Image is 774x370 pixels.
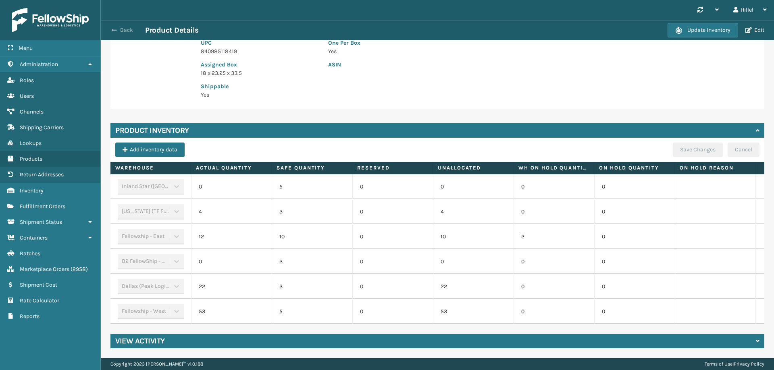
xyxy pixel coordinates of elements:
[433,199,514,224] td: 4
[360,233,426,241] p: 0
[360,283,426,291] p: 0
[594,299,675,324] td: 0
[20,234,48,241] span: Containers
[594,224,675,249] td: 0
[433,299,514,324] td: 53
[433,224,514,249] td: 10
[673,143,723,157] button: Save Changes
[20,108,44,115] span: Channels
[328,60,573,69] p: ASIN
[438,164,508,172] label: Unallocated
[277,164,347,172] label: Safe Quantity
[20,155,42,162] span: Products
[599,164,670,172] label: On Hold Quantity
[20,313,40,320] span: Reports
[360,258,426,266] p: 0
[201,39,318,47] p: UPC
[115,143,185,157] button: Add inventory data
[272,274,352,299] td: 3
[20,171,64,178] span: Return Addresses
[272,299,352,324] td: 5
[705,358,764,370] div: |
[514,274,594,299] td: 0
[201,69,318,77] p: 18 x 23.25 x 33.5
[191,274,272,299] td: 22
[360,208,426,216] p: 0
[115,164,186,172] label: Warehouse
[201,47,318,56] p: 840985118419
[514,199,594,224] td: 0
[514,299,594,324] td: 0
[680,164,750,172] label: On Hold Reason
[201,82,318,91] p: Shippable
[115,336,165,346] h4: View Activity
[272,224,352,249] td: 10
[20,266,69,273] span: Marketplace Orders
[272,249,352,274] td: 3
[145,25,199,35] h3: Product Details
[20,203,65,210] span: Fulfillment Orders
[433,249,514,274] td: 0
[20,61,58,68] span: Administration
[734,361,764,367] a: Privacy Policy
[433,174,514,199] td: 0
[191,199,272,224] td: 4
[20,281,57,288] span: Shipment Cost
[108,27,145,34] button: Back
[518,164,589,172] label: WH On hold quantity
[20,297,59,304] span: Rate Calculator
[705,361,732,367] a: Terms of Use
[668,23,738,37] button: Update Inventory
[328,39,573,47] p: One Per Box
[743,27,767,34] button: Edit
[360,183,426,191] p: 0
[20,124,64,131] span: Shipping Carriers
[20,140,42,147] span: Lookups
[360,308,426,316] p: 0
[514,249,594,274] td: 0
[20,187,44,194] span: Inventory
[594,249,675,274] td: 0
[728,143,759,157] button: Cancel
[201,60,318,69] p: Assigned Box
[514,224,594,249] td: 2
[594,274,675,299] td: 0
[594,174,675,199] td: 0
[357,164,428,172] label: Reserved
[191,224,272,249] td: 12
[20,77,34,84] span: Roles
[19,45,33,52] span: Menu
[433,274,514,299] td: 22
[272,174,352,199] td: 5
[328,47,573,56] p: Yes
[514,174,594,199] td: 0
[115,126,189,135] h4: Product Inventory
[20,93,34,99] span: Users
[12,8,89,32] img: logo
[594,199,675,224] td: 0
[110,358,203,370] p: Copyright 2023 [PERSON_NAME]™ v 1.0.188
[191,174,272,199] td: 0
[191,299,272,324] td: 53
[20,250,40,257] span: Batches
[71,266,88,273] span: ( 2958 )
[191,249,272,274] td: 0
[196,164,266,172] label: Actual Quantity
[201,91,318,99] p: Yes
[272,199,352,224] td: 3
[20,219,62,225] span: Shipment Status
